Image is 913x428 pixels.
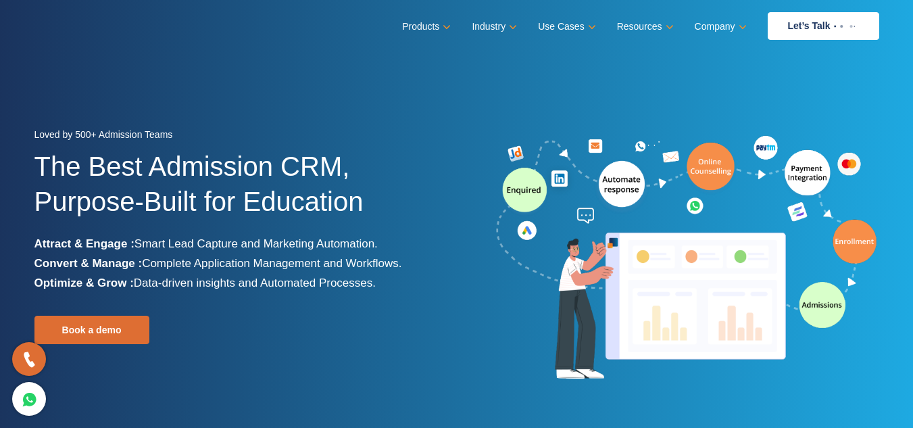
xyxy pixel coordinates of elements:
b: Attract & Engage : [34,237,134,250]
a: Industry [472,17,514,37]
a: Company [695,17,744,37]
span: Data-driven insights and Automated Processes. [134,277,376,289]
a: Let’s Talk [768,12,879,40]
a: Book a demo [34,316,149,344]
img: admission-software-home-page-header [494,133,879,385]
a: Use Cases [538,17,593,37]
b: Optimize & Grow : [34,277,134,289]
div: Loved by 500+ Admission Teams [34,125,447,149]
b: Convert & Manage : [34,257,143,270]
h1: The Best Admission CRM, Purpose-Built for Education [34,149,447,234]
a: Products [402,17,448,37]
span: Smart Lead Capture and Marketing Automation. [134,237,378,250]
span: Complete Application Management and Workflows. [142,257,401,270]
a: Resources [617,17,671,37]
